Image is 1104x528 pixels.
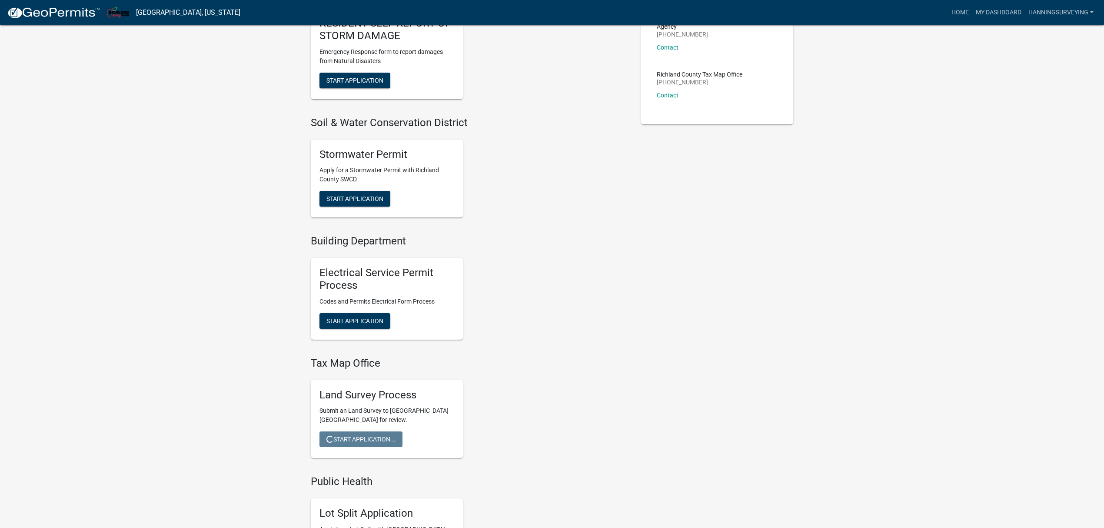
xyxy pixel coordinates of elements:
[319,148,454,161] h5: Stormwater Permit
[326,436,396,443] span: Start Application...
[319,17,454,42] h5: RESIDENT SELF REPORT OF STORM DAMAGE
[311,235,628,247] h4: Building Department
[657,92,678,99] a: Contact
[326,317,383,324] span: Start Application
[319,313,390,329] button: Start Application
[319,297,454,306] p: Codes and Permits Electrical Form Process
[657,44,678,51] a: Contact
[326,195,383,202] span: Start Application
[657,31,778,37] p: [PHONE_NUMBER]
[948,4,972,21] a: Home
[319,267,454,292] h5: Electrical Service Permit Process
[311,117,628,129] h4: Soil & Water Conservation District
[972,4,1025,21] a: My Dashboard
[319,73,390,88] button: Start Application
[319,47,454,66] p: Emergency Response form to report damages from Natural Disasters
[319,431,402,447] button: Start Application...
[107,7,129,18] img: Richland County, Ohio
[326,77,383,84] span: Start Application
[311,357,628,370] h4: Tax Map Office
[657,71,742,77] p: Richland County Tax Map Office
[319,166,454,184] p: Apply for a Stormwater Permit with Richland County SWCD
[657,17,778,30] p: Richland County Emergency Management Agency
[1025,4,1097,21] a: HanningSurveying
[319,406,454,424] p: Submit an Land Survey to [GEOGRAPHIC_DATA] [GEOGRAPHIC_DATA] for review.
[319,507,454,520] h5: Lot Split Application
[319,389,454,401] h5: Land Survey Process
[136,5,240,20] a: [GEOGRAPHIC_DATA], [US_STATE]
[657,79,742,85] p: [PHONE_NUMBER]
[311,475,628,488] h4: Public Health
[319,191,390,207] button: Start Application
